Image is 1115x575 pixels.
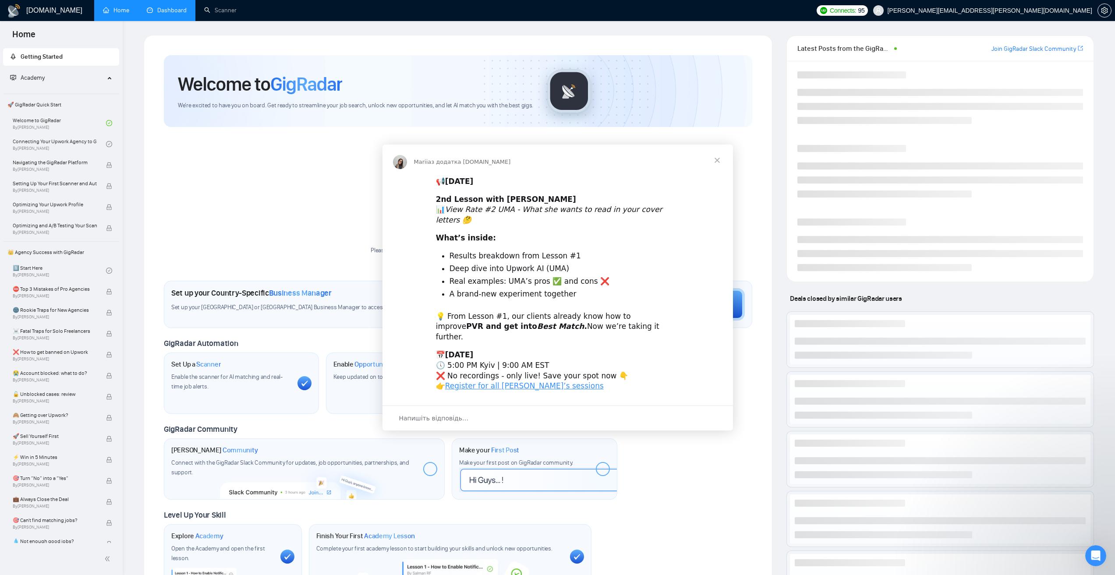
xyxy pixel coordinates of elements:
[414,159,432,165] span: Mariia
[436,350,680,392] div: 📅 🕔 5:00 PM Kyiv | 9:00 AM EST ❌ No recordings - only live! Save your spot now 👇 👉
[450,264,680,274] li: Deep dive into Upwork AI (UMA)
[450,276,680,287] li: Real examples: UMA’s pros ✅ and cons ❌
[445,177,474,186] b: [DATE]
[431,159,510,165] span: з додатка [DOMAIN_NAME]
[399,413,469,424] span: Напишіть відповідь…
[436,205,662,224] i: View Rate #2 UMA - What she wants to read in your cover letters 🤔
[450,289,680,300] li: A brand-new experiment together
[450,251,680,261] li: Results breakdown from Lesson #1
[393,155,407,169] img: Profile image for Mariia
[436,194,680,226] div: 📊
[701,145,733,176] span: Закрити
[445,381,604,390] a: Register for all [PERSON_NAME]’s sessions
[436,176,680,187] div: 📢
[445,350,474,359] b: [DATE]
[466,322,587,331] b: PVR and get into .
[537,322,584,331] i: Best Match
[436,195,576,204] b: 2nd Lesson with [PERSON_NAME]
[382,406,733,430] div: Відкрити бесіду й відповісти
[436,311,680,342] div: 💡 From Lesson #1, our clients already know how to improve Now we’re taking it further.
[436,233,496,242] b: What’s inside:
